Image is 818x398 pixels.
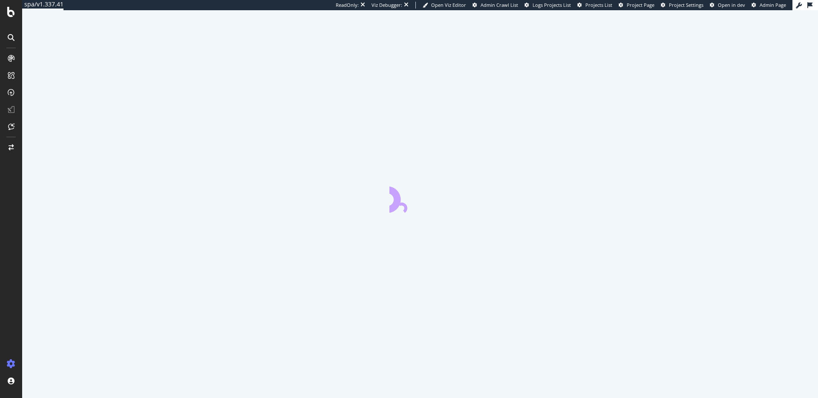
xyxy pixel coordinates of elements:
a: Admin Crawl List [472,2,518,9]
a: Project Page [619,2,654,9]
div: Viz Debugger: [372,2,402,9]
a: Project Settings [661,2,703,9]
span: Project Settings [669,2,703,8]
a: Open in dev [710,2,745,9]
a: Projects List [577,2,612,9]
div: ReadOnly: [336,2,359,9]
span: Logs Projects List [533,2,571,8]
span: Project Page [627,2,654,8]
a: Open Viz Editor [423,2,466,9]
a: Logs Projects List [524,2,571,9]
span: Projects List [585,2,612,8]
span: Admin Crawl List [481,2,518,8]
span: Open Viz Editor [431,2,466,8]
span: Admin Page [760,2,786,8]
a: Admin Page [752,2,786,9]
span: Open in dev [718,2,745,8]
div: animation [389,182,451,213]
